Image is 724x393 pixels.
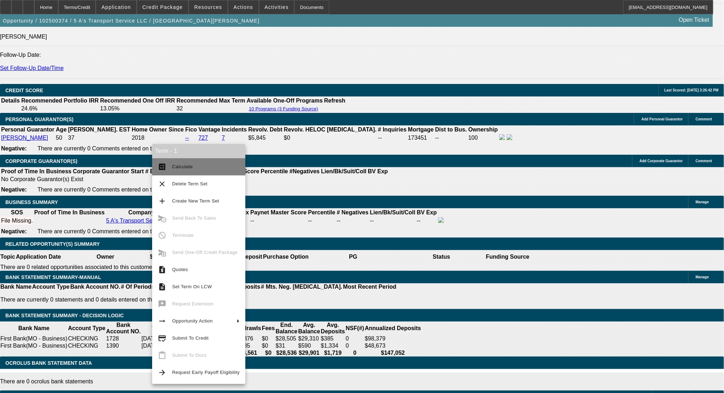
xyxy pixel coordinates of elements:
[222,126,247,133] b: Incidents
[121,283,155,290] th: # Of Periods
[158,283,166,291] mat-icon: description
[298,322,320,335] th: Avg. Balance
[343,283,397,290] th: Most Recent Period
[309,250,397,264] th: PG
[199,126,220,133] b: Vantage
[5,241,100,247] span: RELATED OPPORTUNITY(S) SUMMARY
[158,163,166,171] mat-icon: calculate
[320,342,345,349] td: $1,334
[1,97,20,104] th: Details
[321,168,366,174] b: Lien/Bk/Suit/Coll
[176,97,246,104] th: Recommended Max Term
[435,134,468,142] td: --
[15,250,61,264] th: Application Date
[435,126,467,133] b: Dist to Bus.
[499,134,505,140] img: facebook-icon.png
[345,335,365,342] td: 0
[5,158,78,164] span: CORPORATE GUARANTOR(S)
[128,209,154,215] b: Company
[247,106,320,112] button: 10 Programs (3 Funding Source)
[345,322,365,335] th: NSF(#)
[5,88,43,93] span: CREDIT SCORE
[230,322,261,335] th: Withdrawls
[324,97,346,104] th: Refresh
[141,322,183,335] th: Activity Period
[56,126,66,133] b: Age
[640,159,683,163] span: Add Corporate Guarantor
[143,4,183,10] span: Credit Package
[250,218,306,224] div: --
[106,322,141,335] th: Bank Account NO.
[70,283,121,290] th: Bank Account NO.
[132,126,184,133] b: Home Owner Since
[141,335,183,342] td: [DATE] - [DATE]
[132,135,145,141] span: 2018
[408,134,434,142] td: 173451
[172,318,213,324] span: Opportunity Action
[261,322,275,335] th: Fees
[284,134,377,142] td: $0
[100,105,175,112] td: 13.05%
[131,168,144,174] b: Start
[38,228,189,234] span: There are currently 0 Comments entered on this opportunity
[38,145,189,151] span: There are currently 0 Comments entered on this opportunity
[248,134,283,142] td: $5,845
[676,14,712,26] a: Open Ticket
[320,335,345,342] td: $385
[1,126,54,133] b: Personal Guarantor
[158,265,166,274] mat-icon: request_quote
[259,0,294,14] button: Activities
[417,209,437,215] b: BV Exp
[265,4,289,10] span: Activities
[368,168,388,174] b: BV Exp
[1,168,72,175] th: Proof of Time In Business
[230,335,261,342] td: -$10,376
[408,126,434,133] b: Mortgage
[158,334,166,343] mat-icon: credit_score
[145,168,180,174] b: # Employees
[234,4,253,10] span: Actions
[228,0,259,14] button: Actions
[1,176,391,183] td: No Corporate Guarantor(s) Exist
[696,117,712,121] span: Comment
[101,4,131,10] span: Application
[345,349,365,357] th: 0
[438,217,444,223] img: facebook-icon.png
[5,360,92,366] span: OCROLUS BANK STATEMENT DATA
[275,349,298,357] th: $28,536
[158,180,166,188] mat-icon: clear
[696,159,712,163] span: Comment
[106,218,177,224] a: 5 A's Transport Service LLC
[194,4,222,10] span: Resources
[199,135,208,141] a: 727
[365,322,421,335] th: Annualized Deposits
[5,116,74,122] span: PERSONAL GUARANTOR(S)
[96,0,136,14] button: Application
[5,313,124,318] span: Bank Statement Summary - Decision Logic
[5,274,101,280] span: BANK STATEMENT SUMMARY-MANUAL
[172,335,209,341] span: Submit To Credit
[263,250,309,264] th: Purchase Option
[1,145,27,151] b: Negative:
[486,250,530,264] th: Funding Source
[664,88,719,92] span: Last Scored: [DATE] 3:26:42 PM
[158,368,166,377] mat-icon: arrow_forward
[172,370,240,375] span: Request Early Payoff Eligibility
[172,198,219,204] span: Create New Term Set
[21,105,99,112] td: 24.6%
[1,218,33,224] div: File Missing.
[100,97,175,104] th: Recommended One Off IRR
[378,126,406,133] b: # Inquiries
[137,0,188,14] button: Credit Package
[0,297,396,303] p: There are currently 0 statements and 0 details entered on this opportunity
[141,342,183,349] td: [DATE] - [DATE]
[176,105,246,112] td: 32
[55,134,67,142] td: 50
[230,342,261,349] td: -$4,185
[345,342,365,349] td: 0
[32,283,70,290] th: Account Type
[158,197,166,205] mat-icon: add
[38,186,189,193] span: There are currently 0 Comments entered on this opportunity
[172,164,193,169] span: Calculate
[3,18,260,24] span: Opportunity / 102500374 / 5 A's Transport Service LLC / [GEOGRAPHIC_DATA][PERSON_NAME]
